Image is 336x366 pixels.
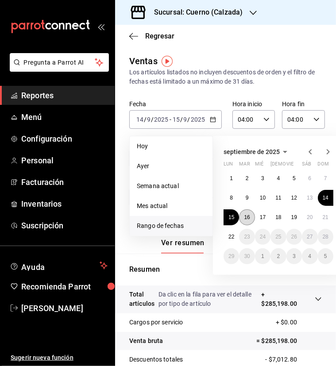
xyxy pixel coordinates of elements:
label: Hora fin [282,101,324,108]
span: Regresar [145,32,174,40]
abbr: sábado [302,161,311,170]
button: 30 de septiembre de 2025 [239,248,255,264]
input: -- [172,116,180,123]
span: Menú [21,111,108,123]
abbr: 24 de septiembre de 2025 [260,234,266,240]
abbr: 16 de septiembre de 2025 [244,214,250,220]
button: 5 de septiembre de 2025 [286,170,302,186]
abbr: 29 de septiembre de 2025 [228,253,234,259]
button: 6 de septiembre de 2025 [302,170,317,186]
span: / [180,116,183,123]
span: Recomienda Parrot [21,281,108,293]
abbr: 13 de septiembre de 2025 [307,195,313,201]
span: Semana actual [137,181,205,191]
abbr: 27 de septiembre de 2025 [307,234,313,240]
abbr: 14 de septiembre de 2025 [323,195,328,201]
span: Mes actual [137,201,205,211]
abbr: jueves [270,161,323,170]
p: + $285,198.00 [262,290,297,308]
button: 13 de septiembre de 2025 [302,190,317,206]
span: Rango de fechas [137,221,205,231]
div: Ventas [129,54,158,68]
abbr: 11 de septiembre de 2025 [275,195,281,201]
abbr: 28 de septiembre de 2025 [323,234,328,240]
button: 4 de septiembre de 2025 [270,170,286,186]
button: 29 de septiembre de 2025 [224,248,239,264]
span: Suscripción [21,220,108,231]
abbr: 1 de septiembre de 2025 [230,175,233,181]
span: / [144,116,147,123]
button: 1 de septiembre de 2025 [224,170,239,186]
abbr: 17 de septiembre de 2025 [260,214,266,220]
abbr: 20 de septiembre de 2025 [307,214,313,220]
abbr: 30 de septiembre de 2025 [244,253,250,259]
abbr: 2 de septiembre de 2025 [246,175,249,181]
span: Personal [21,154,108,166]
button: 5 de octubre de 2025 [318,248,333,264]
input: ---- [154,116,169,123]
abbr: 18 de septiembre de 2025 [275,214,281,220]
abbr: 19 de septiembre de 2025 [291,214,297,220]
p: Da clic en la fila para ver el detalle por tipo de artículo [158,290,262,308]
abbr: 12 de septiembre de 2025 [291,195,297,201]
button: Pregunta a Parrot AI [10,53,109,72]
span: Configuración [21,133,108,145]
button: 8 de septiembre de 2025 [224,190,239,206]
span: Ayuda [21,260,96,271]
abbr: 5 de octubre de 2025 [324,253,327,259]
label: Fecha [129,101,222,108]
span: Facturación [21,176,108,188]
button: 25 de septiembre de 2025 [270,229,286,245]
button: 4 de octubre de 2025 [302,248,317,264]
button: open_drawer_menu [97,23,104,30]
p: Cargos por servicio [129,318,183,327]
span: [PERSON_NAME] [21,302,108,314]
button: 1 de octubre de 2025 [255,248,270,264]
button: Tooltip marker [162,56,173,67]
button: 14 de septiembre de 2025 [318,190,333,206]
abbr: 25 de septiembre de 2025 [275,234,281,240]
button: 11 de septiembre de 2025 [270,190,286,206]
label: Hora inicio [232,101,275,108]
button: 20 de septiembre de 2025 [302,209,317,225]
abbr: 5 de septiembre de 2025 [293,175,296,181]
span: septiembre de 2025 [224,148,280,155]
abbr: 23 de septiembre de 2025 [244,234,250,240]
abbr: 10 de septiembre de 2025 [260,195,266,201]
p: Venta bruta [129,336,163,346]
p: + $0.00 [276,318,322,327]
abbr: 6 de septiembre de 2025 [308,175,311,181]
abbr: 7 de septiembre de 2025 [324,175,327,181]
button: 22 de septiembre de 2025 [224,229,239,245]
abbr: 26 de septiembre de 2025 [291,234,297,240]
p: - $7,012.80 [266,355,322,364]
button: 9 de septiembre de 2025 [239,190,255,206]
abbr: viernes [286,161,294,170]
span: - [170,116,171,123]
abbr: lunes [224,161,233,170]
abbr: 4 de octubre de 2025 [308,253,311,259]
button: 3 de octubre de 2025 [286,248,302,264]
button: 18 de septiembre de 2025 [270,209,286,225]
button: septiembre de 2025 [224,146,290,157]
button: Regresar [129,32,174,40]
button: Ver resumen [161,239,205,254]
abbr: 21 de septiembre de 2025 [323,214,328,220]
div: navigation tabs [161,239,264,254]
button: 26 de septiembre de 2025 [286,229,302,245]
abbr: martes [239,161,250,170]
p: Descuentos totales [129,355,183,364]
abbr: 2 de octubre de 2025 [277,253,280,259]
button: 23 de septiembre de 2025 [239,229,255,245]
abbr: 3 de septiembre de 2025 [261,175,264,181]
abbr: miércoles [255,161,263,170]
span: / [151,116,154,123]
button: 16 de septiembre de 2025 [239,209,255,225]
span: Sugerir nueva función [11,353,108,362]
input: -- [183,116,188,123]
abbr: 15 de septiembre de 2025 [228,214,234,220]
abbr: 9 de septiembre de 2025 [246,195,249,201]
input: -- [147,116,151,123]
span: / [188,116,190,123]
button: 2 de octubre de 2025 [270,248,286,264]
